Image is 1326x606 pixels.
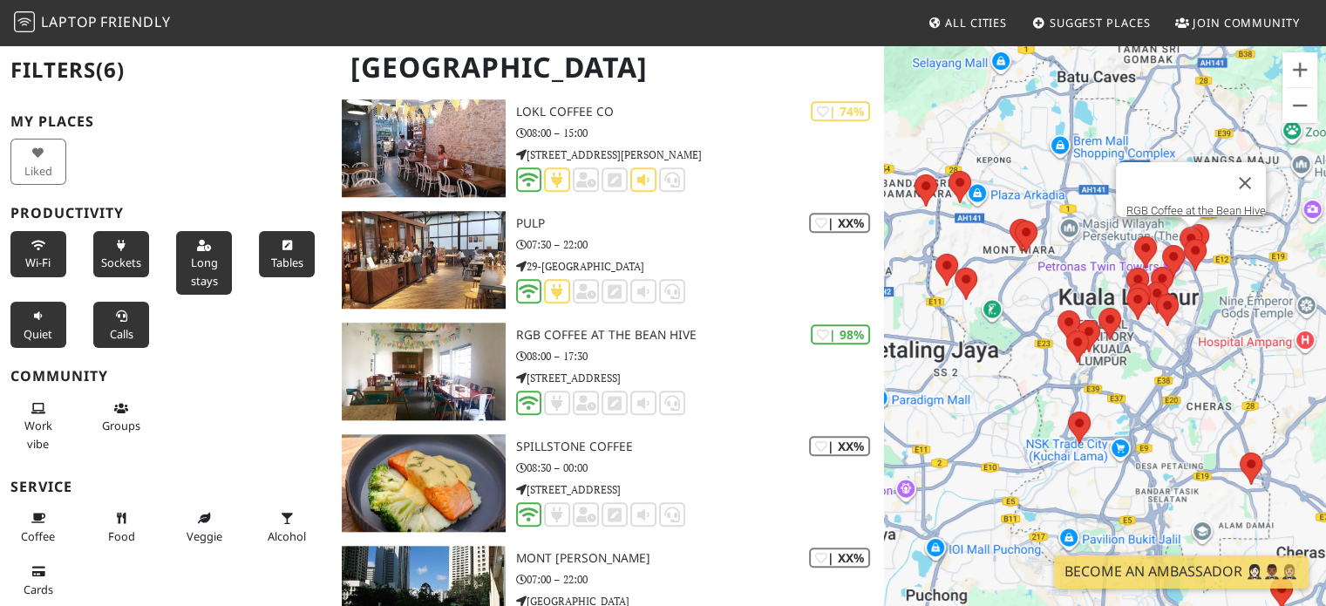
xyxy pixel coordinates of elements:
button: Coffee [10,504,66,550]
span: Laptop [41,12,98,31]
p: 07:00 – 22:00 [516,571,885,588]
button: Groups [93,394,149,440]
span: Video/audio calls [110,326,133,342]
h3: Community [10,368,321,385]
button: Sockets [93,231,149,277]
p: 29-[GEOGRAPHIC_DATA] [516,258,885,275]
h3: Service [10,479,321,495]
a: PULP | XX% PULP 07:30 – 22:00 29-[GEOGRAPHIC_DATA] [331,211,884,309]
span: Group tables [102,418,140,433]
img: LaptopFriendly [14,11,35,32]
p: 08:00 – 15:00 [516,125,885,141]
span: Credit cards [24,582,53,597]
button: Food [93,504,149,550]
img: LOKL Coffee Co [342,99,505,197]
h3: Mont [PERSON_NAME] [516,551,885,566]
span: Work-friendly tables [271,255,303,270]
button: Zoom out [1282,88,1317,123]
h3: Spillstone Coffee [516,439,885,454]
button: Zoom in [1282,52,1317,87]
h3: RGB Coffee at the Bean Hive [516,328,885,343]
span: Coffee [21,528,55,544]
p: 08:30 – 00:00 [516,460,885,476]
span: Food [108,528,135,544]
a: Spillstone Coffee | XX% Spillstone Coffee 08:30 – 00:00 [STREET_ADDRESS] [331,434,884,532]
p: 07:30 – 22:00 [516,236,885,253]
span: (6) [96,55,125,84]
button: Veggie [176,504,232,550]
h3: My Places [10,113,321,130]
div: | XX% [809,436,870,456]
p: 08:00 – 17:30 [516,348,885,364]
img: Spillstone Coffee [342,434,505,532]
button: Work vibe [10,394,66,458]
button: Quiet [10,302,66,348]
h1: [GEOGRAPHIC_DATA] [337,44,881,92]
button: Wi-Fi [10,231,66,277]
p: [STREET_ADDRESS] [516,370,885,386]
span: Long stays [191,255,218,288]
img: PULP [342,211,505,309]
span: Alcohol [268,528,306,544]
span: Join Community [1193,15,1300,31]
span: Friendly [100,12,170,31]
span: Power sockets [101,255,141,270]
h3: PULP [516,216,885,231]
a: RGB Coffee at the Bean Hive [1126,204,1266,217]
div: | XX% [809,548,870,568]
div: | 98% [811,324,870,344]
p: [STREET_ADDRESS] [516,481,885,498]
img: RGB Coffee at the Bean Hive [342,323,505,420]
span: All Cities [945,15,1007,31]
a: Suggest Places [1025,7,1158,38]
a: LOKL Coffee Co | 74% LOKL Coffee Co 08:00 – 15:00 [STREET_ADDRESS][PERSON_NAME] [331,99,884,197]
button: Long stays [176,231,232,295]
a: LaptopFriendly LaptopFriendly [14,8,171,38]
span: Quiet [24,326,52,342]
button: Alcohol [259,504,315,550]
button: Tables [259,231,315,277]
a: Become an Ambassador 🤵🏻‍♀️🤵🏾‍♂️🤵🏼‍♀️ [1054,555,1309,589]
div: | XX% [809,213,870,233]
button: Calls [93,302,149,348]
span: People working [24,418,52,451]
p: [STREET_ADDRESS][PERSON_NAME] [516,146,885,163]
span: Veggie [187,528,222,544]
span: Stable Wi-Fi [25,255,51,270]
h3: Productivity [10,205,321,221]
h2: Filters [10,44,321,97]
button: Close [1224,162,1266,204]
button: Cards [10,557,66,603]
span: Suggest Places [1050,15,1151,31]
a: RGB Coffee at the Bean Hive | 98% RGB Coffee at the Bean Hive 08:00 – 17:30 [STREET_ADDRESS] [331,323,884,420]
a: All Cities [921,7,1014,38]
a: Join Community [1168,7,1307,38]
